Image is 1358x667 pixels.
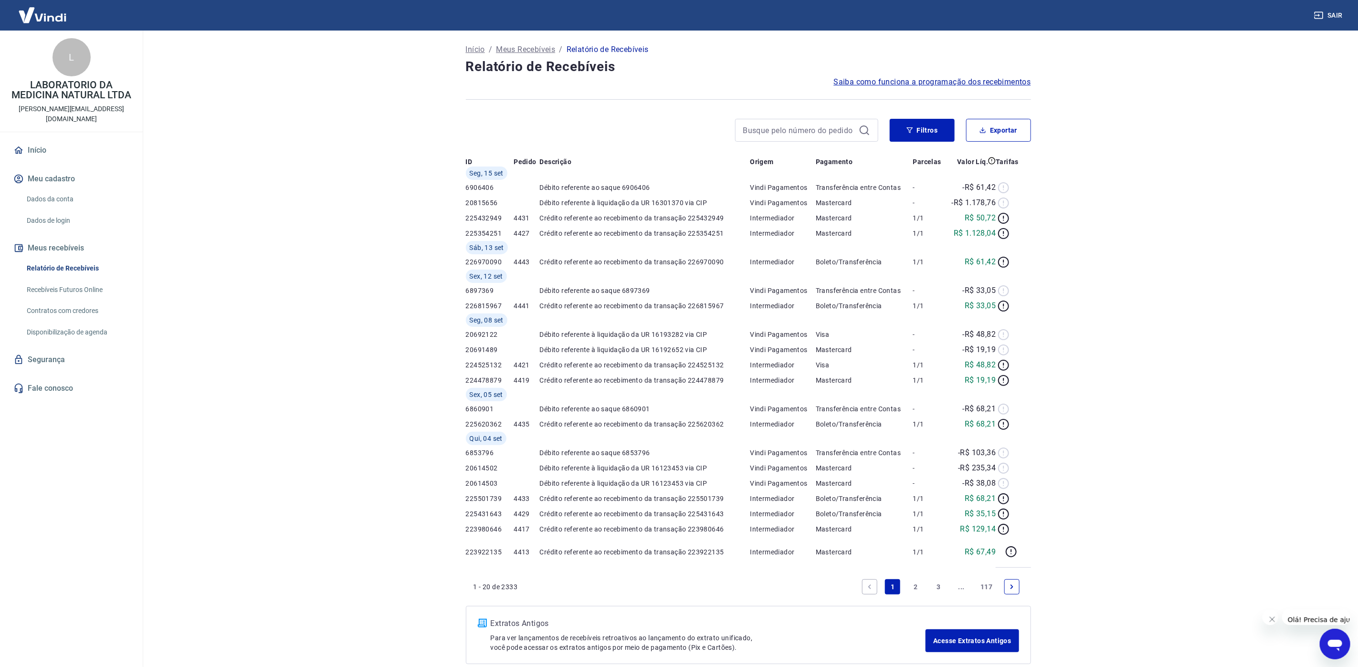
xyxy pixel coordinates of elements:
[466,57,1031,76] h4: Relatório de Recebíveis
[913,330,946,339] p: -
[540,375,750,385] p: Crédito referente ao recebimento da transação 224478879
[466,286,514,295] p: 6897369
[540,198,750,208] p: Débito referente à liquidação da UR 16301370 via CIP
[965,375,996,386] p: R$ 19,19
[858,575,1023,598] ul: Pagination
[816,330,913,339] p: Visa
[514,157,536,167] p: Pedido
[23,301,131,321] a: Contratos com credores
[958,447,996,459] p: -R$ 103,36
[913,183,946,192] p: -
[514,301,539,311] p: 4441
[890,119,955,142] button: Filtros
[23,189,131,209] a: Dados da conta
[963,182,996,193] p: -R$ 61,42
[466,463,514,473] p: 20614502
[913,257,946,267] p: 1/1
[466,404,514,414] p: 6860901
[913,547,946,557] p: 1/1
[1282,609,1350,625] iframe: Mensagem da empresa
[466,257,514,267] p: 226970090
[913,479,946,488] p: -
[11,140,131,161] a: Início
[957,157,988,167] p: Valor Líq.
[960,523,996,535] p: R$ 129,14
[913,229,946,238] p: 1/1
[816,494,913,503] p: Boleto/Transferência
[540,213,750,223] p: Crédito referente ao recebimento da transação 225432949
[466,229,514,238] p: 225354251
[931,579,946,594] a: Page 3
[750,330,816,339] p: Vindi Pagamentos
[965,508,996,520] p: R$ 35,15
[23,323,131,342] a: Disponibilização de agenda
[816,547,913,557] p: Mastercard
[816,448,913,458] p: Transferência entre Contas
[540,463,750,473] p: Débito referente à liquidação da UR 16123453 via CIP
[750,360,816,370] p: Intermediador
[913,404,946,414] p: -
[963,285,996,296] p: -R$ 33,05
[514,547,539,557] p: 4413
[816,183,913,192] p: Transferência entre Contas
[496,44,555,55] p: Meus Recebíveis
[23,211,131,230] a: Dados de login
[514,213,539,223] p: 4431
[963,403,996,415] p: -R$ 68,21
[8,104,135,124] p: [PERSON_NAME][EMAIL_ADDRESS][DOMAIN_NAME]
[750,257,816,267] p: Intermediador
[466,547,514,557] p: 223922135
[53,38,91,76] div: L
[540,183,750,192] p: Débito referente ao saque 6906406
[913,463,946,473] p: -
[470,390,503,399] span: Sex, 05 set
[862,579,877,594] a: Previous page
[816,479,913,488] p: Mastercard
[478,619,487,627] img: ícone
[540,330,750,339] p: Débito referente à liquidação da UR 16193282 via CIP
[965,359,996,371] p: R$ 48,82
[514,419,539,429] p: 4435
[6,7,80,14] span: Olá! Precisa de ajuda?
[466,419,514,429] p: 225620362
[816,360,913,370] p: Visa
[750,301,816,311] p: Intermediador
[965,493,996,504] p: R$ 68,21
[750,524,816,534] p: Intermediador
[540,419,750,429] p: Crédito referente ao recebimento da transação 225620362
[750,213,816,223] p: Intermediador
[908,579,923,594] a: Page 2
[540,404,750,414] p: Débito referente ao saque 6860901
[965,546,996,558] p: R$ 67,49
[913,157,941,167] p: Parcelas
[466,330,514,339] p: 20692122
[540,479,750,488] p: Débito referente à liquidação da UR 16123453 via CIP
[816,345,913,354] p: Mastercard
[965,300,996,312] p: R$ 33,05
[540,494,750,503] p: Crédito referente ao recebimento da transação 225501739
[816,509,913,519] p: Boleto/Transferência
[816,463,913,473] p: Mastercard
[965,212,996,224] p: R$ 50,72
[540,524,750,534] p: Crédito referente ao recebimento da transação 223980646
[1263,610,1278,625] iframe: Fechar mensagem
[470,434,503,443] span: Qui, 04 set
[816,375,913,385] p: Mastercard
[750,183,816,192] p: Vindi Pagamentos
[1312,7,1347,24] button: Sair
[540,345,750,354] p: Débito referente à liquidação da UR 16192652 via CIP
[834,76,1031,88] span: Saiba como funciona a programação dos recebimentos
[540,229,750,238] p: Crédito referente ao recebimento da transação 225354251
[958,462,996,474] p: -R$ 235,34
[913,419,946,429] p: 1/1
[540,301,750,311] p: Crédito referente ao recebimento da transação 226815967
[11,238,131,259] button: Meus recebíveis
[750,345,816,354] p: Vindi Pagamentos
[816,157,853,167] p: Pagamento
[466,360,514,370] p: 224525132
[470,271,503,281] span: Sex, 12 set
[750,448,816,458] p: Vindi Pagamentos
[466,345,514,354] p: 20691489
[913,524,946,534] p: 1/1
[977,579,996,594] a: Page 117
